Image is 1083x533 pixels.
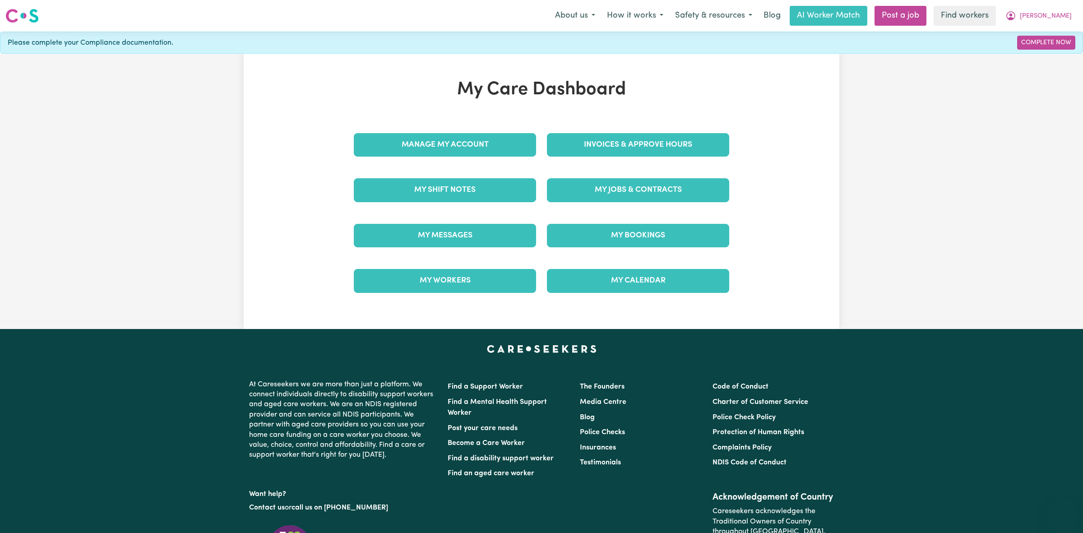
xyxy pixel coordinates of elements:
a: Insurances [580,444,616,451]
a: Post your care needs [448,425,518,432]
a: Find a Support Worker [448,383,523,390]
a: Manage My Account [354,133,536,157]
a: My Messages [354,224,536,247]
a: Careseekers home page [487,345,597,352]
a: Find a Mental Health Support Worker [448,399,547,417]
a: Code of Conduct [713,383,768,390]
a: Charter of Customer Service [713,399,808,406]
span: Please complete your Compliance documentation. [8,37,173,48]
button: Safety & resources [669,6,758,25]
a: My Shift Notes [354,178,536,202]
p: or [249,499,437,516]
a: call us on [PHONE_NUMBER] [292,504,388,511]
a: My Bookings [547,224,729,247]
a: Invoices & Approve Hours [547,133,729,157]
a: Become a Care Worker [448,440,525,447]
a: Find a disability support worker [448,455,554,462]
h1: My Care Dashboard [348,79,735,101]
a: Contact us [249,504,285,511]
span: [PERSON_NAME] [1020,11,1072,21]
p: Want help? [249,486,437,499]
img: Careseekers logo [5,8,39,24]
a: Complete Now [1017,36,1075,50]
a: Testimonials [580,459,621,466]
a: Find an aged care worker [448,470,534,477]
a: AI Worker Match [790,6,867,26]
a: Blog [580,414,595,421]
a: Complaints Policy [713,444,772,451]
a: Blog [758,6,786,26]
a: Post a job [875,6,926,26]
a: Police Checks [580,429,625,436]
iframe: Button to launch messaging window [1047,497,1076,526]
a: My Jobs & Contracts [547,178,729,202]
button: About us [549,6,601,25]
h2: Acknowledgement of Country [713,492,834,503]
a: My Workers [354,269,536,292]
a: Protection of Human Rights [713,429,804,436]
a: Find workers [934,6,996,26]
a: NDIS Code of Conduct [713,459,787,466]
p: At Careseekers we are more than just a platform. We connect individuals directly to disability su... [249,376,437,464]
a: Careseekers logo [5,5,39,26]
button: How it works [601,6,669,25]
a: Media Centre [580,399,626,406]
a: My Calendar [547,269,729,292]
a: The Founders [580,383,625,390]
a: Police Check Policy [713,414,776,421]
button: My Account [1000,6,1078,25]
